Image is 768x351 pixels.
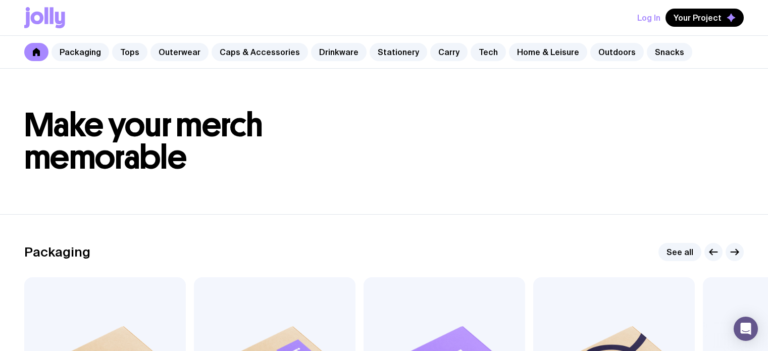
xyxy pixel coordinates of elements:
a: Snacks [647,43,692,61]
a: Home & Leisure [509,43,587,61]
a: Tech [471,43,506,61]
span: Your Project [674,13,722,23]
button: Log In [637,9,660,27]
a: Drinkware [311,43,367,61]
a: Tops [112,43,147,61]
a: Carry [430,43,468,61]
h2: Packaging [24,244,90,260]
a: Caps & Accessories [212,43,308,61]
a: Outdoors [590,43,644,61]
a: See all [658,243,701,261]
a: Packaging [52,43,109,61]
a: Outerwear [150,43,209,61]
a: Stationery [370,43,427,61]
button: Your Project [665,9,744,27]
div: Open Intercom Messenger [734,317,758,341]
span: Make your merch memorable [24,105,263,177]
